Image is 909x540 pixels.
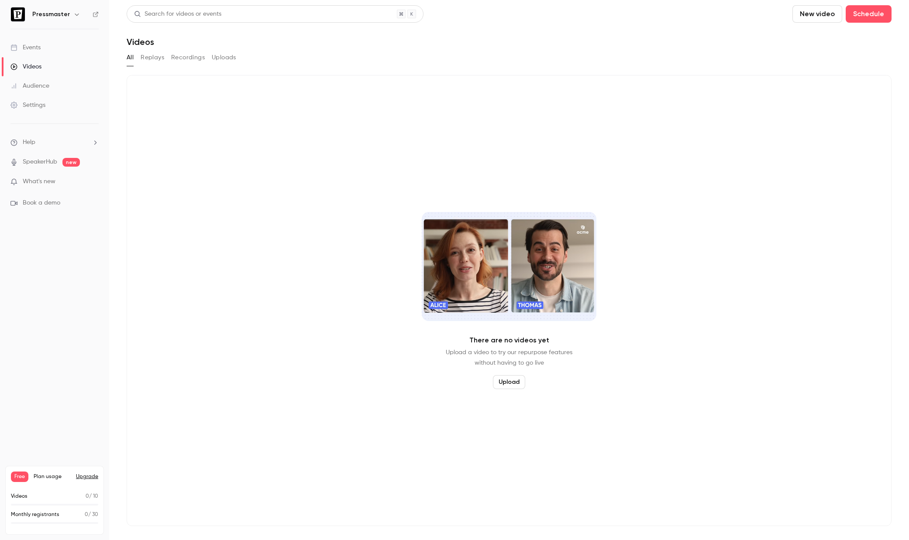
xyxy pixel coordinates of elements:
button: Upgrade [76,473,98,480]
p: Monthly registrants [11,511,59,519]
p: / 30 [85,511,98,519]
button: Replays [141,51,164,65]
span: What's new [23,177,55,186]
span: Book a demo [23,198,60,208]
span: Help [23,138,35,147]
button: Uploads [212,51,236,65]
span: 0 [85,512,88,517]
div: Search for videos or events [134,10,221,19]
span: new [62,158,80,167]
p: / 10 [86,492,98,500]
button: All [127,51,134,65]
div: Audience [10,82,49,90]
div: Videos [10,62,41,71]
section: Videos [127,5,892,535]
p: There are no videos yet [469,335,549,345]
button: Recordings [171,51,205,65]
button: Upload [493,375,525,389]
p: Videos [11,492,28,500]
p: Upload a video to try our repurpose features without having to go live [446,347,572,368]
li: help-dropdown-opener [10,138,99,147]
span: Plan usage [34,473,71,480]
h6: Pressmaster [32,10,70,19]
button: Schedule [846,5,892,23]
h1: Videos [127,37,154,47]
div: Events [10,43,41,52]
iframe: Noticeable Trigger [88,178,99,186]
a: SpeakerHub [23,157,57,167]
button: New video [792,5,842,23]
span: 0 [86,494,89,499]
img: Pressmaster [11,7,25,21]
div: Settings [10,101,45,109]
span: Free [11,472,28,482]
